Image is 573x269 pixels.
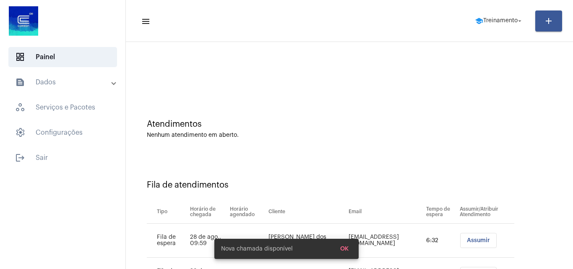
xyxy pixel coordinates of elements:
th: Horário agendado [228,200,266,224]
mat-icon: sidenav icon [15,153,25,163]
span: Painel [8,47,117,67]
th: Email [346,200,424,224]
th: Tipo [147,200,188,224]
th: Horário de chegada [188,200,227,224]
span: Nova chamada disponível [221,245,293,253]
span: Serviços e Pacotes [8,97,117,118]
mat-chip-list: selection [460,233,514,248]
mat-icon: sidenav icon [141,16,149,26]
th: Tempo de espera [424,200,458,224]
span: Treinamento [483,18,518,24]
th: Cliente [266,200,346,224]
td: [EMAIL_ADDRESS][DOMAIN_NAME] [346,224,424,258]
mat-icon: sidenav icon [15,77,25,87]
th: Assumir/Atribuir Atendimento [458,200,514,224]
mat-icon: arrow_drop_down [516,17,524,25]
td: [PERSON_NAME] dos [PERSON_NAME] [266,224,346,258]
mat-expansion-panel-header: sidenav iconDados [5,72,125,92]
span: sidenav icon [15,52,25,62]
mat-panel-title: Dados [15,77,112,87]
td: Fila de espera [147,224,188,258]
td: 6:32 [424,224,458,258]
button: OK [333,241,355,256]
mat-icon: add [544,16,554,26]
span: Sair [8,148,117,168]
span: sidenav icon [15,128,25,138]
td: - [228,224,266,258]
div: Atendimentos [147,120,552,129]
td: 28 de ago., 09:59 [188,224,227,258]
span: OK [340,246,349,252]
button: Treinamento [470,13,529,29]
div: Fila de atendimentos [147,180,552,190]
span: Configurações [8,123,117,143]
span: sidenav icon [15,102,25,112]
div: Nenhum atendimento em aberto. [147,132,552,138]
span: Assumir [467,238,490,243]
img: d4669ae0-8c07-2337-4f67-34b0df7f5ae4.jpeg [7,4,40,38]
mat-icon: school [475,17,483,25]
button: Assumir [460,233,497,248]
